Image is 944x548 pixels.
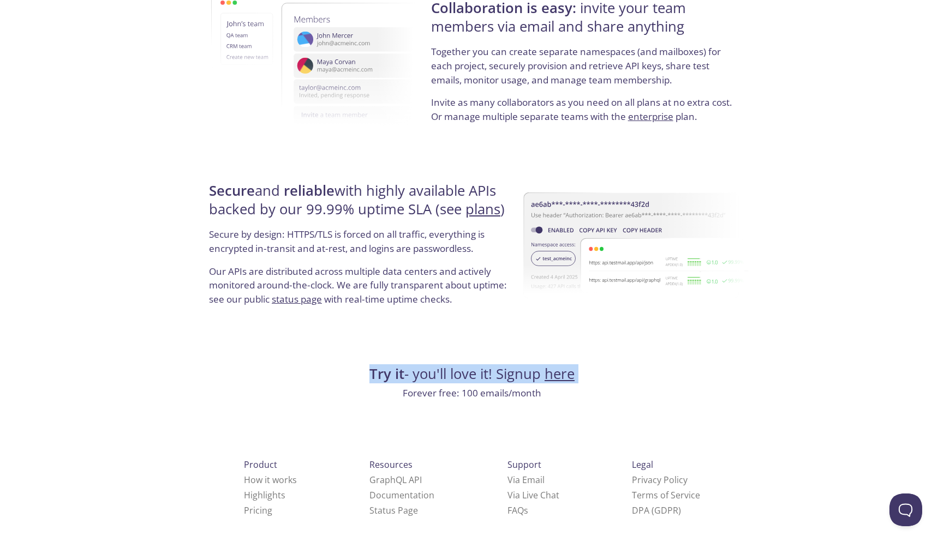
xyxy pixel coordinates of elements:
[369,489,434,501] a: Documentation
[206,386,738,400] p: Forever free: 100 emails/month
[545,364,575,383] a: here
[632,489,700,501] a: Terms of Service
[431,95,735,123] p: Invite as many collaborators as you need on all plans at no extra cost. Or manage multiple separa...
[244,474,297,486] a: How it works
[507,489,559,501] a: Via Live Chat
[524,158,749,333] img: uptime
[369,474,422,486] a: GraphQL API
[244,489,285,501] a: Highlights
[369,459,413,471] span: Resources
[272,293,322,305] a: status page
[632,504,681,516] a: DPA (GDPR)
[507,474,545,486] a: Via Email
[507,459,541,471] span: Support
[628,110,673,123] a: enterprise
[465,200,500,219] a: plans
[244,504,272,516] a: Pricing
[632,474,688,486] a: Privacy Policy
[889,493,922,526] iframe: Help Scout Beacon - Open
[209,227,513,264] p: Secure by design: HTTPS/TLS is forced on all traffic, everything is encrypted in-transit and at-r...
[206,365,738,383] h4: - you'll love it! Signup
[431,45,735,95] p: Together you can create separate namespaces (and mailboxes) for each project, securely provision ...
[284,181,334,200] strong: reliable
[209,264,513,315] p: Our APIs are distributed across multiple data centers and actively monitored around-the-clock. We...
[524,504,528,516] span: s
[632,459,653,471] span: Legal
[369,364,404,383] strong: Try it
[209,181,255,200] strong: Secure
[244,459,277,471] span: Product
[369,504,418,516] a: Status Page
[507,504,528,516] a: FAQ
[209,182,513,228] h4: and with highly available APIs backed by our 99.99% uptime SLA (see )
